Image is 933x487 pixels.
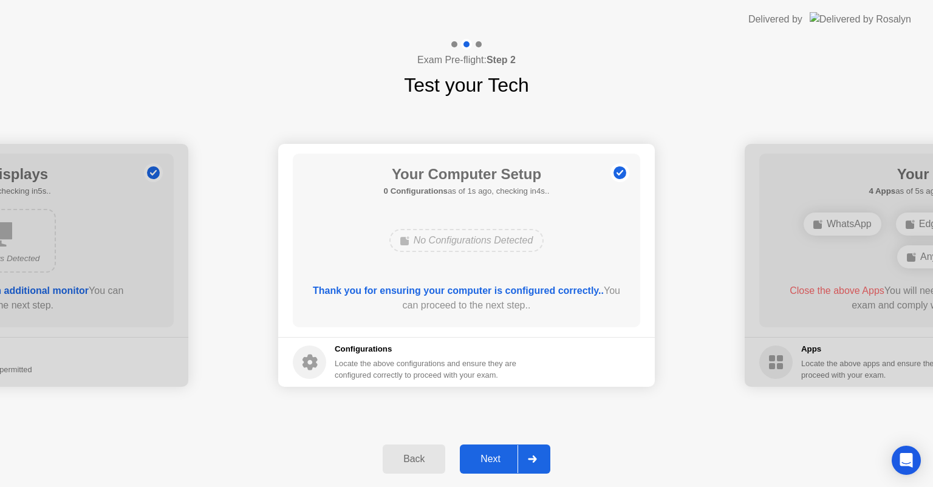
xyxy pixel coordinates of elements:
h1: Test your Tech [404,70,529,100]
img: Delivered by Rosalyn [810,12,911,26]
b: Step 2 [487,55,516,65]
div: Locate the above configurations and ensure they are configured correctly to proceed with your exam. [335,358,519,381]
div: You can proceed to the next step.. [310,284,623,313]
h5: Configurations [335,343,519,355]
h5: as of 1s ago, checking in4s.. [384,185,550,197]
button: Back [383,444,445,474]
button: Next [460,444,550,474]
div: No Configurations Detected [389,229,544,252]
div: Back [386,454,442,465]
div: Delivered by [748,12,802,27]
h1: Your Computer Setup [384,163,550,185]
div: Next [463,454,518,465]
div: Open Intercom Messenger [892,446,921,475]
b: 0 Configurations [384,186,448,196]
h4: Exam Pre-flight: [417,53,516,67]
b: Thank you for ensuring your computer is configured correctly.. [313,285,604,296]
